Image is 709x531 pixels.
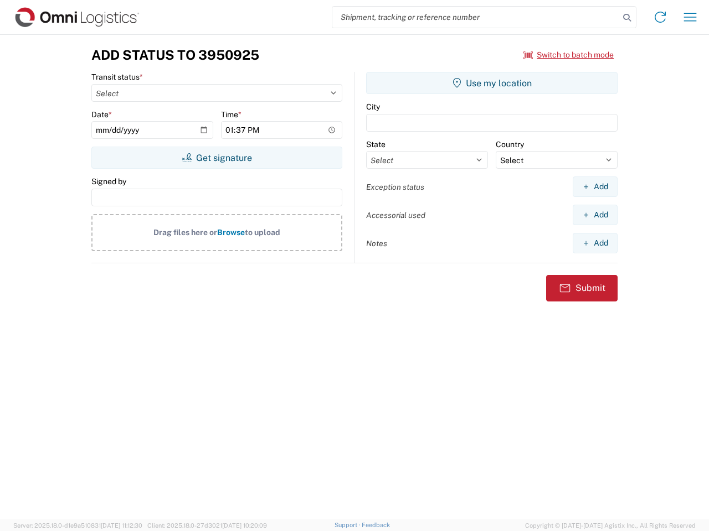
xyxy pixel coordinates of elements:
[366,102,380,112] label: City
[91,47,259,63] h3: Add Status to 3950925
[91,147,342,169] button: Get signature
[245,228,280,237] span: to upload
[217,228,245,237] span: Browse
[91,72,143,82] label: Transit status
[525,520,696,530] span: Copyright © [DATE]-[DATE] Agistix Inc., All Rights Reserved
[221,110,242,119] label: Time
[366,238,387,248] label: Notes
[222,522,267,529] span: [DATE] 10:20:09
[546,275,618,301] button: Submit
[366,210,425,220] label: Accessorial used
[332,7,619,28] input: Shipment, tracking or reference number
[13,522,142,529] span: Server: 2025.18.0-d1e9a510831
[366,139,386,149] label: State
[101,522,142,529] span: [DATE] 11:12:30
[153,228,217,237] span: Drag files here or
[147,522,267,529] span: Client: 2025.18.0-27d3021
[362,522,390,528] a: Feedback
[91,110,112,119] label: Date
[366,72,618,94] button: Use my location
[573,176,618,197] button: Add
[523,46,614,64] button: Switch to batch mode
[573,233,618,253] button: Add
[496,139,524,149] label: Country
[366,182,424,192] label: Exception status
[573,205,618,225] button: Add
[91,176,126,186] label: Signed by
[335,522,362,528] a: Support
